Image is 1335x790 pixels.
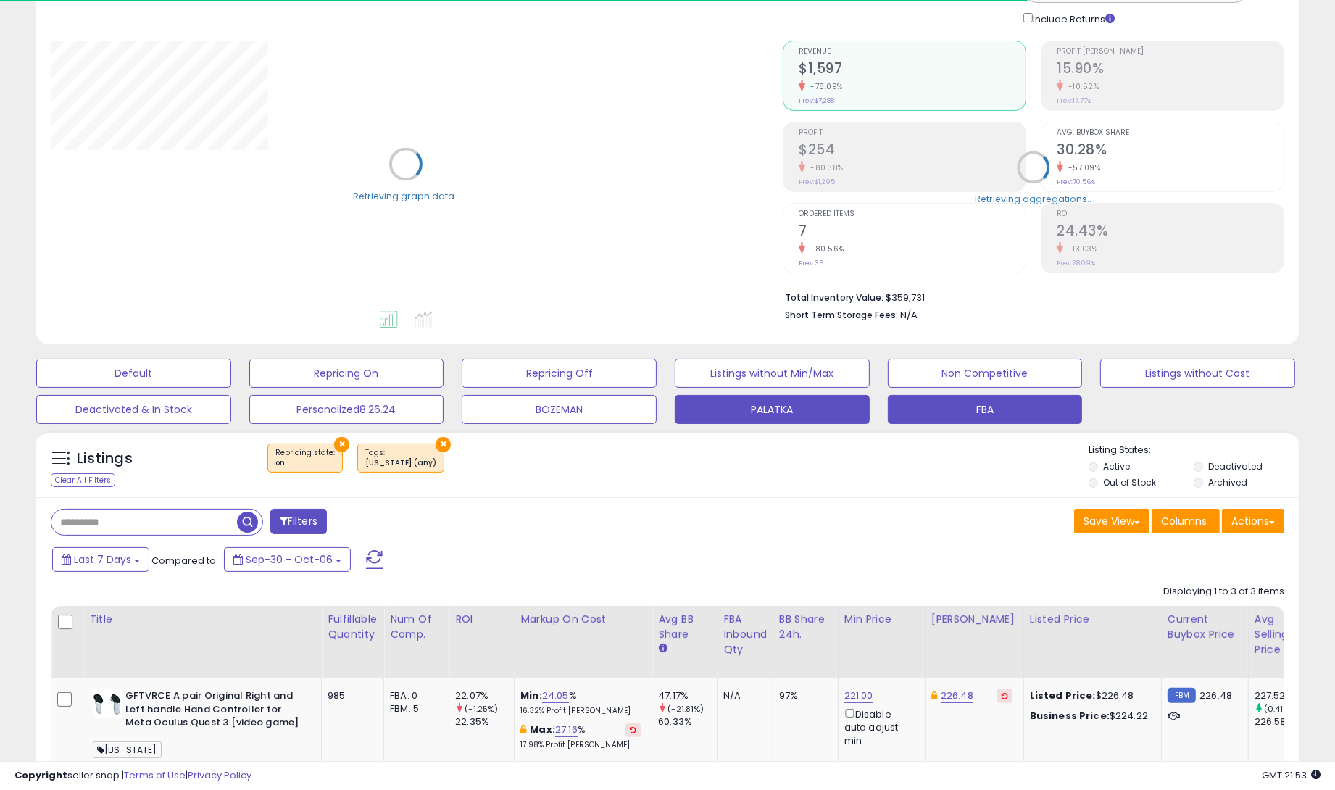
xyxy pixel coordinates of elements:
div: BB Share 24h. [779,612,832,642]
a: 226.48 [941,689,973,703]
small: Avg BB Share. [658,642,667,655]
span: 2025-10-14 21:53 GMT [1262,768,1321,782]
p: 17.98% Profit [PERSON_NAME] [520,740,641,750]
button: Columns [1152,509,1220,533]
span: Columns [1161,514,1207,528]
img: 31P9kki5PTL._SL40_.jpg [93,689,122,718]
label: Archived [1208,476,1247,488]
div: Num of Comp. [390,612,443,642]
div: FBM: 5 [390,702,438,715]
div: 97% [779,689,827,702]
button: Repricing Off [462,359,657,388]
b: Min: [520,689,542,702]
th: The percentage added to the cost of goods (COGS) that forms the calculator for Min & Max prices. [515,606,652,678]
div: N/A [723,689,762,702]
div: FBA: 0 [390,689,438,702]
div: % [520,689,641,716]
span: 226.48 [1199,689,1232,702]
div: Retrieving aggregations.. [976,192,1092,205]
div: [US_STATE] (any) [365,458,436,468]
div: 22.07% [455,689,514,702]
button: FBA [888,395,1083,424]
div: on [275,458,335,468]
div: Fulfillable Quantity [328,612,378,642]
button: Filters [270,509,327,534]
span: Compared to: [151,554,218,567]
strong: Copyright [14,768,67,782]
div: $224.22 [1030,710,1150,723]
button: × [436,437,451,452]
p: Listing States: [1089,444,1298,457]
p: 16.32% Profit [PERSON_NAME] [520,706,641,716]
div: 22.35% [455,715,514,728]
div: 60.33% [658,715,717,728]
div: Markup on Cost [520,612,646,627]
div: % [520,723,641,750]
b: Listed Price: [1030,689,1096,702]
small: (-1.25%) [465,703,498,715]
span: Last 7 Days [74,552,131,567]
button: Repricing On [249,359,444,388]
span: [US_STATE] [93,741,162,758]
a: 27.16 [555,723,578,737]
div: [PERSON_NAME] [931,612,1018,627]
div: Min Price [844,612,919,627]
div: seller snap | | [14,769,251,783]
div: Listed Price [1030,612,1155,627]
button: Actions [1222,509,1284,533]
b: Max: [530,723,555,736]
a: Privacy Policy [188,768,251,782]
button: Listings without Min/Max [675,359,870,388]
label: Out of Stock [1103,476,1156,488]
span: Repricing state : [275,447,335,469]
button: Listings without Cost [1100,359,1295,388]
div: Disable auto adjust min [844,706,914,747]
button: PALATKA [675,395,870,424]
a: 221.00 [844,689,873,703]
div: 985 [328,689,373,702]
button: Save View [1074,509,1149,533]
button: Non Competitive [888,359,1083,388]
small: (-21.81%) [667,703,704,715]
button: BOZEMAN [462,395,657,424]
button: Sep-30 - Oct-06 [224,547,351,572]
div: 47.17% [658,689,717,702]
a: 24.05 [542,689,569,703]
b: Business Price: [1030,709,1110,723]
div: 226.58 [1255,715,1313,728]
button: × [334,437,349,452]
a: Terms of Use [124,768,186,782]
label: Active [1103,460,1130,473]
div: Current Buybox Price [1168,612,1242,642]
button: Personalized8.26.24 [249,395,444,424]
h5: Listings [77,449,133,469]
span: Sep-30 - Oct-06 [246,552,333,567]
button: Deactivated & In Stock [36,395,231,424]
div: Clear All Filters [51,473,115,487]
div: Title [89,612,315,627]
div: Avg BB Share [658,612,711,642]
button: Default [36,359,231,388]
small: (0.41%) [1264,703,1294,715]
div: Retrieving graph data.. [353,189,459,202]
div: 227.52 [1255,689,1313,702]
div: ROI [455,612,508,627]
div: $226.48 [1030,689,1150,702]
button: Last 7 Days [52,547,149,572]
div: Displaying 1 to 3 of 3 items [1163,585,1284,599]
div: Avg Selling Price [1255,612,1307,657]
span: Tags : [365,447,436,469]
label: Deactivated [1208,460,1263,473]
small: FBM [1168,688,1196,703]
div: Include Returns [1012,10,1132,26]
b: GFTVRCE A pair Original Right and Left handle Hand Controller for Meta Oculus Quest 3 [video game] [125,689,301,733]
div: FBA inbound Qty [723,612,767,657]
